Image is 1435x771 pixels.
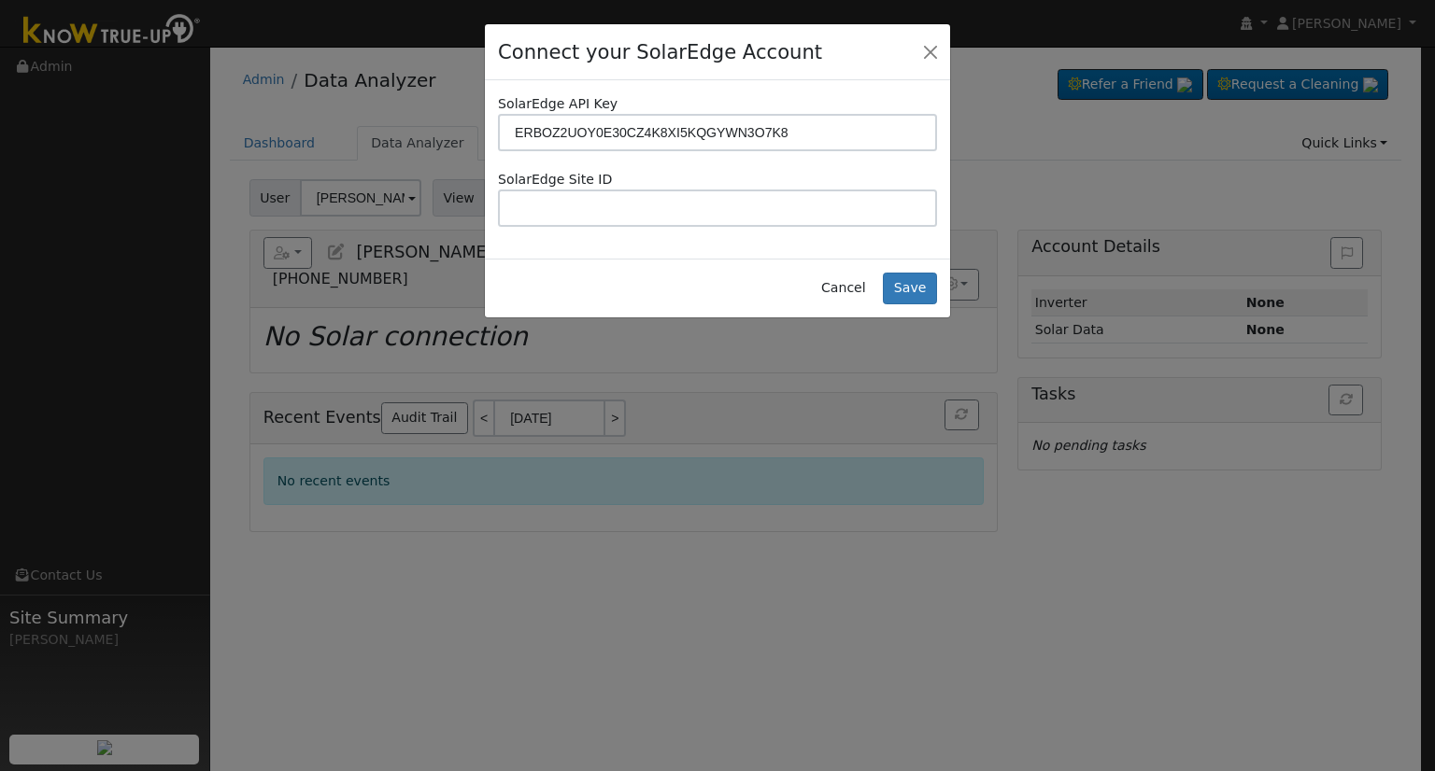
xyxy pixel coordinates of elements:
button: Save [883,273,937,304]
label: SolarEdge API Key [498,94,618,114]
button: Close [917,38,944,64]
button: Cancel [810,273,876,304]
label: SolarEdge Site ID [498,170,612,189]
h4: Connect your SolarEdge Account [498,37,822,67]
